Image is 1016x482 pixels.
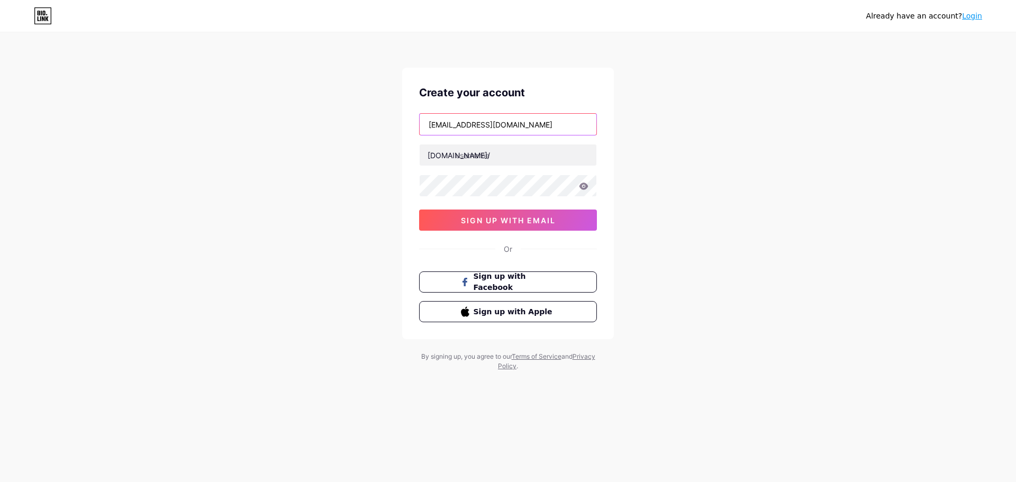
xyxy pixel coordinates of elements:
[419,85,597,101] div: Create your account
[474,306,556,317] span: Sign up with Apple
[419,301,597,322] button: Sign up with Apple
[419,271,597,293] button: Sign up with Facebook
[428,150,490,161] div: [DOMAIN_NAME]/
[504,243,512,254] div: Or
[419,210,597,231] button: sign up with email
[461,216,556,225] span: sign up with email
[420,144,596,166] input: username
[512,352,561,360] a: Terms of Service
[418,352,598,371] div: By signing up, you agree to our and .
[962,12,982,20] a: Login
[420,114,596,135] input: Email
[866,11,982,22] div: Already have an account?
[474,271,556,293] span: Sign up with Facebook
